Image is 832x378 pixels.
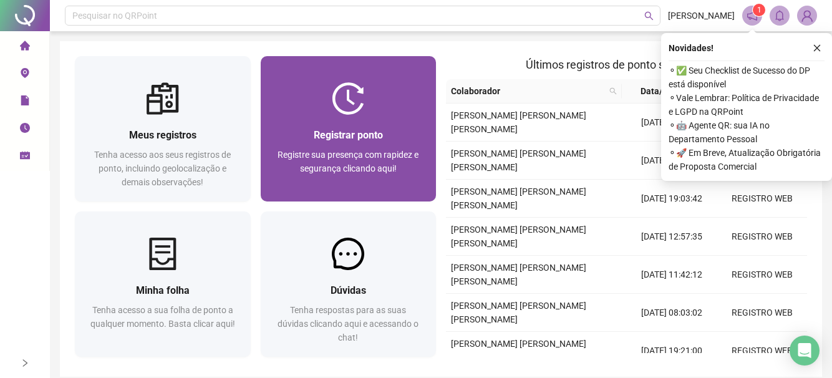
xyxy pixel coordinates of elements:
[753,4,765,16] sup: 1
[627,84,695,98] span: Data/Hora
[622,79,710,104] th: Data/Hora
[747,10,758,21] span: notification
[451,339,586,362] span: [PERSON_NAME] [PERSON_NAME] [PERSON_NAME]
[609,87,617,95] span: search
[451,110,586,134] span: [PERSON_NAME] [PERSON_NAME] [PERSON_NAME]
[717,332,807,370] td: REGISTRO WEB
[90,305,235,329] span: Tenha acesso a sua folha de ponto a qualquer momento. Basta clicar aqui!
[20,145,30,170] span: schedule
[757,6,762,14] span: 1
[314,129,383,141] span: Registrar ponto
[669,64,825,91] span: ⚬ ✅ Seu Checklist de Sucesso do DP está disponível
[451,84,604,98] span: Colaborador
[627,104,717,142] td: [DATE] 11:32:54
[21,359,29,367] span: right
[451,148,586,172] span: [PERSON_NAME] [PERSON_NAME] [PERSON_NAME]
[75,211,251,357] a: Minha folhaTenha acesso a sua folha de ponto a qualquer momento. Basta clicar aqui!
[627,142,717,180] td: [DATE] 08:11:38
[813,44,821,52] span: close
[669,119,825,146] span: ⚬ 🤖 Agente QR: sua IA no Departamento Pessoal
[717,218,807,256] td: REGISTRO WEB
[717,180,807,218] td: REGISTRO WEB
[278,305,418,342] span: Tenha respostas para as suas dúvidas clicando aqui e acessando o chat!
[790,336,820,366] div: Open Intercom Messenger
[668,9,735,22] span: [PERSON_NAME]
[669,41,713,55] span: Novidades !
[20,90,30,115] span: file
[451,301,586,324] span: [PERSON_NAME] [PERSON_NAME] [PERSON_NAME]
[451,225,586,248] span: [PERSON_NAME] [PERSON_NAME] [PERSON_NAME]
[627,332,717,370] td: [DATE] 19:21:00
[627,180,717,218] td: [DATE] 19:03:42
[717,294,807,332] td: REGISTRO WEB
[278,150,418,173] span: Registre sua presença com rapidez e segurança clicando aqui!
[75,56,251,201] a: Meus registrosTenha acesso aos seus registros de ponto, incluindo geolocalização e demais observa...
[526,58,727,71] span: Últimos registros de ponto sincronizados
[627,294,717,332] td: [DATE] 08:03:02
[644,11,654,21] span: search
[261,56,437,201] a: Registrar pontoRegistre sua presença com rapidez e segurança clicando aqui!
[331,284,366,296] span: Dúvidas
[774,10,785,21] span: bell
[20,35,30,60] span: home
[451,263,586,286] span: [PERSON_NAME] [PERSON_NAME] [PERSON_NAME]
[136,284,190,296] span: Minha folha
[627,256,717,294] td: [DATE] 11:42:12
[451,187,586,210] span: [PERSON_NAME] [PERSON_NAME] [PERSON_NAME]
[627,218,717,256] td: [DATE] 12:57:35
[20,62,30,87] span: environment
[669,91,825,119] span: ⚬ Vale Lembrar: Política de Privacidade e LGPD na QRPoint
[20,117,30,142] span: clock-circle
[607,82,619,100] span: search
[94,150,231,187] span: Tenha acesso aos seus registros de ponto, incluindo geolocalização e demais observações!
[717,256,807,294] td: REGISTRO WEB
[129,129,196,141] span: Meus registros
[261,211,437,357] a: DúvidasTenha respostas para as suas dúvidas clicando aqui e acessando o chat!
[669,146,825,173] span: ⚬ 🚀 Em Breve, Atualização Obrigatória de Proposta Comercial
[798,6,816,25] img: 90889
